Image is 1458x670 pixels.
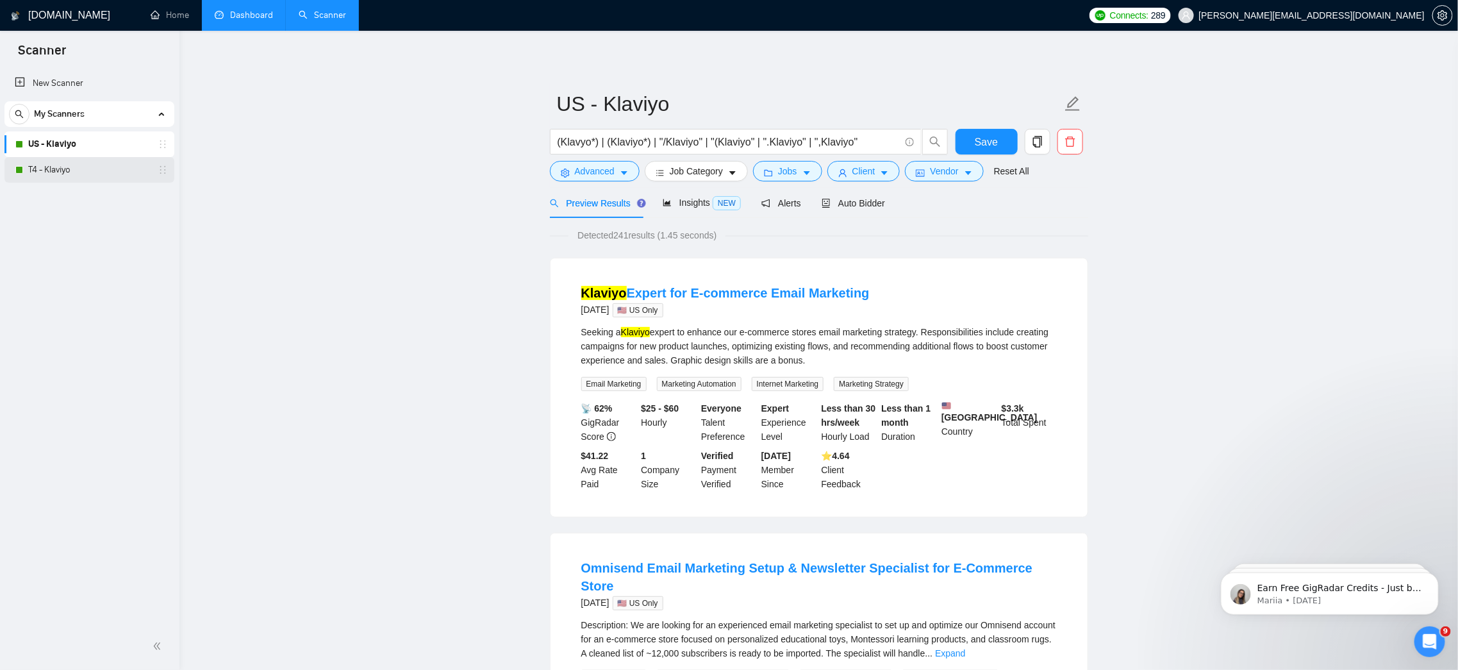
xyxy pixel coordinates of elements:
span: Insights [663,197,741,208]
button: settingAdvancedcaret-down [550,161,640,181]
button: idcardVendorcaret-down [905,161,983,181]
span: double-left [153,640,165,653]
span: Save [975,134,998,150]
span: caret-down [620,168,629,178]
div: Description: We are looking for an experienced email marketing specialist to set up and optimize ... [581,618,1057,660]
span: Job Category [670,164,723,178]
span: holder [158,165,168,175]
b: $41.22 [581,451,609,461]
span: Auto Bidder [822,198,885,208]
div: Hourly [638,401,699,444]
div: Member Since [759,449,819,491]
div: Country [939,401,999,444]
b: Less than 30 hrs/week [822,403,876,428]
iframe: Intercom notifications message [1202,546,1458,635]
span: 9 [1441,626,1451,637]
button: barsJob Categorycaret-down [645,161,748,181]
div: Duration [879,401,939,444]
div: Hourly Load [819,401,879,444]
span: My Scanners [34,101,85,127]
a: dashboardDashboard [215,10,273,21]
b: 📡 62% [581,403,613,414]
span: folder [764,168,773,178]
button: copy [1025,129,1050,155]
div: Talent Preference [699,401,759,444]
b: Less than 1 month [881,403,931,428]
input: Scanner name... [557,88,1062,120]
span: search [550,199,559,208]
button: search [9,104,29,124]
span: NEW [713,196,741,210]
div: Payment Verified [699,449,759,491]
button: search [922,129,948,155]
span: Detected 241 results (1.45 seconds) [568,228,725,242]
a: setting [1432,10,1453,21]
button: Save [956,129,1018,155]
mark: Klaviyo [581,286,627,300]
span: 289 [1151,8,1165,22]
span: user [1182,11,1191,20]
mark: Klaviyo [621,327,650,337]
span: search [923,136,947,147]
span: caret-down [964,168,973,178]
div: Total Spent [999,401,1059,444]
span: Marketing Strategy [834,377,909,391]
a: homeHome [151,10,189,21]
span: Preview Results [550,198,642,208]
span: 🇺🇸 US Only [613,596,663,610]
b: [GEOGRAPHIC_DATA] [941,401,1038,423]
div: [DATE] [581,302,870,317]
span: Earn Free GigRadar Credits - Just by Sharing Your Story! 💬 Want more credits for sending proposal... [56,37,221,353]
span: caret-down [728,168,737,178]
div: Tooltip anchor [636,197,647,209]
span: caret-down [880,168,889,178]
b: ⭐️ 4.64 [822,451,850,461]
b: Verified [701,451,734,461]
span: setting [1433,10,1452,21]
button: setting [1432,5,1453,26]
p: Message from Mariia, sent 10w ago [56,49,221,61]
span: Jobs [778,164,797,178]
a: searchScanner [299,10,346,21]
b: $25 - $60 [641,403,679,414]
a: US - Klaviyo [28,131,150,157]
span: setting [561,168,570,178]
span: user [838,168,847,178]
a: New Scanner [15,71,164,96]
img: 🇺🇸 [942,401,951,410]
div: Company Size [638,449,699,491]
span: Internet Marketing [752,377,824,391]
span: holder [158,139,168,149]
div: [DATE] [581,595,1057,610]
span: Connects: [1110,8,1148,22]
img: upwork-logo.png [1095,10,1106,21]
span: Alerts [761,198,801,208]
img: logo [11,6,20,26]
span: Marketing Automation [657,377,741,391]
span: delete [1058,136,1082,147]
a: Reset All [994,164,1029,178]
span: notification [761,199,770,208]
a: Expand [935,648,965,658]
button: delete [1057,129,1083,155]
span: caret-down [802,168,811,178]
button: folderJobscaret-down [753,161,822,181]
span: search [10,110,29,119]
span: edit [1065,96,1081,112]
span: copy [1025,136,1050,147]
span: idcard [916,168,925,178]
input: Search Freelance Jobs... [558,134,900,150]
b: $ 3.3k [1002,403,1024,414]
span: area-chart [663,198,672,207]
span: robot [822,199,831,208]
div: GigRadar Score [579,401,639,444]
span: Advanced [575,164,615,178]
div: Seeking a expert to enhance our e-commerce stores email marketing strategy. Responsibilities incl... [581,325,1057,367]
div: Avg Rate Paid [579,449,639,491]
iframe: Intercom live chat [1414,626,1445,657]
span: info-circle [607,432,616,441]
b: Expert [761,403,790,414]
b: [DATE] [761,451,791,461]
div: Experience Level [759,401,819,444]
